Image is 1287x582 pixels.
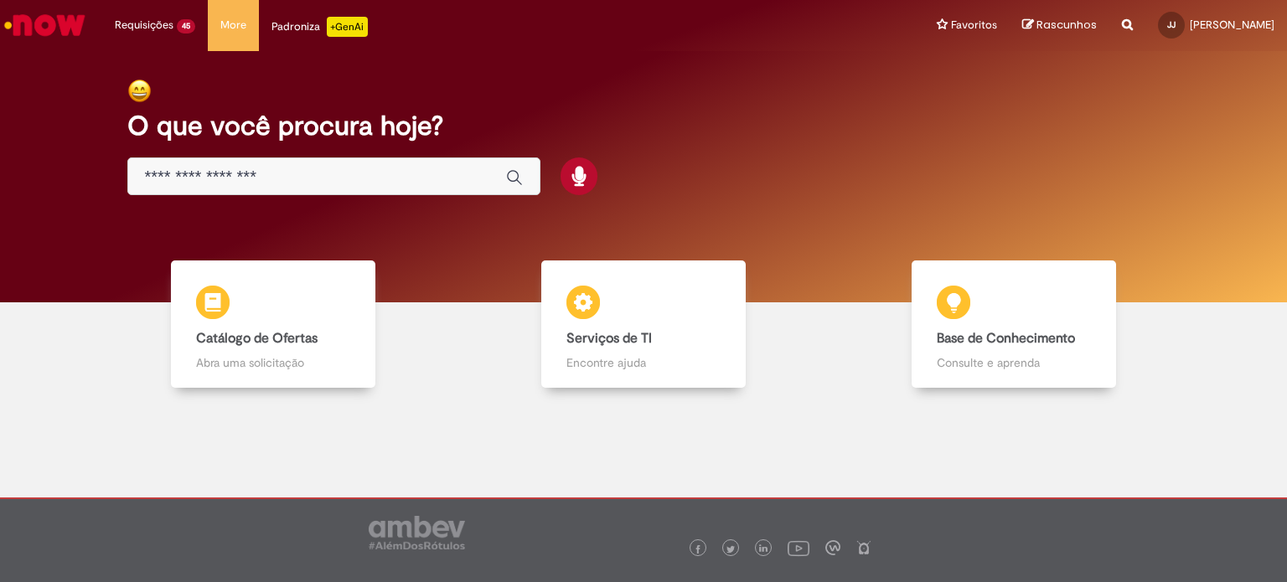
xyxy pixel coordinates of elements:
p: +GenAi [327,17,368,37]
b: Base de Conhecimento [937,330,1075,347]
b: Catálogo de Ofertas [196,330,318,347]
span: 45 [177,19,195,33]
img: logo_footer_youtube.png [788,537,809,559]
p: Abra uma solicitação [196,354,349,371]
img: logo_footer_workplace.png [825,540,840,555]
a: Catálogo de Ofertas Abra uma solicitação [88,260,458,389]
a: Rascunhos [1022,18,1097,33]
div: Padroniza [271,17,368,37]
p: Consulte e aprenda [937,354,1090,371]
h2: O que você procura hoje? [127,111,1160,141]
span: JJ [1167,19,1176,30]
b: Serviços de TI [566,330,652,347]
span: Rascunhos [1036,17,1097,33]
span: Favoritos [951,17,997,33]
img: logo_footer_facebook.png [694,545,702,554]
img: logo_footer_twitter.png [726,545,735,554]
p: Encontre ajuda [566,354,720,371]
span: Requisições [115,17,173,33]
img: happy-face.png [127,79,152,103]
img: logo_footer_naosei.png [856,540,871,555]
span: [PERSON_NAME] [1190,18,1274,32]
img: logo_footer_linkedin.png [759,544,768,554]
a: Serviços de TI Encontre ajuda [458,260,829,389]
img: ServiceNow [2,8,88,42]
span: More [220,17,246,33]
img: logo_footer_ambev_rotulo_gray.png [369,516,465,549]
a: Base de Conhecimento Consulte e aprenda [829,260,1199,389]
